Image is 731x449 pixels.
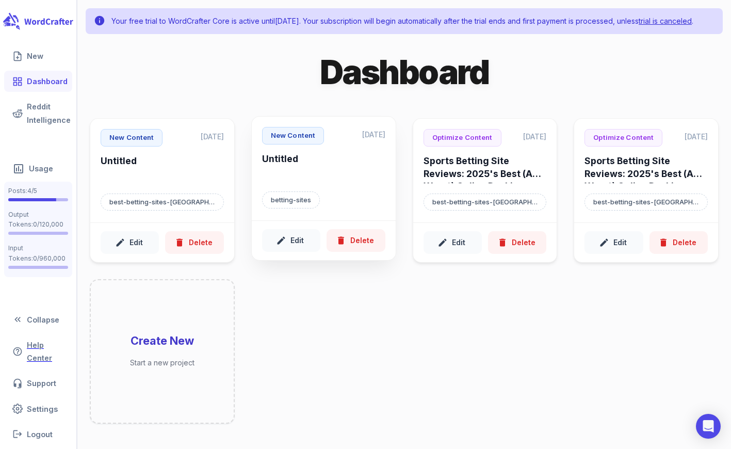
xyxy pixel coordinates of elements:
[424,155,547,183] h6: Sports Betting Site Reviews: 2025's Best (And Worst) Online Bookies
[327,229,385,252] button: Delete
[262,229,320,252] button: Edit
[4,71,72,92] a: Dashboard
[8,198,68,201] span: Posts: 4 of 5 monthly posts used
[4,424,72,445] button: Logout
[639,17,692,25] a: trial is canceled
[201,129,224,144] p: [DATE]
[4,45,72,67] a: New
[424,129,501,147] p: Optimize Content
[488,231,546,254] button: Delete
[101,194,224,211] p: Target keyword: best-betting-sites-australia
[584,231,643,254] button: Edit
[165,231,223,254] button: Delete
[4,309,72,330] button: Collapse
[4,334,72,368] a: Help Center
[320,51,489,93] h1: Dashboard
[4,158,72,179] a: Usage
[523,129,546,144] p: [DATE]
[8,186,68,196] span: Posts: 4 / 5
[685,129,708,144] p: [DATE]
[8,232,68,235] span: Output Tokens: 0 of 120,000 monthly tokens used. These limits are based on the last model you use...
[111,11,693,31] div: Your free trial to WordCrafter Core is active until [DATE] . Your subscription will begin automat...
[8,266,68,269] span: Input Tokens: 0 of 960,000 monthly tokens used. These limits are based on the last model you used...
[262,127,324,145] p: New Content
[101,231,159,254] button: Edit
[584,194,708,211] p: Target keyword: best-betting-sites-australia
[8,210,68,230] span: Output Tokens: 0 / 120,000
[101,155,224,183] h6: Untitled
[101,129,163,147] p: New Content
[584,129,662,147] p: Optimize Content
[696,414,721,439] div: Open Intercom Messenger
[131,333,194,349] h6: Create New
[262,191,320,209] p: Target keyword: betting-sites
[584,155,708,183] h6: Sports Betting Site Reviews: 2025's Best (And Worst) Online Bookies
[362,127,385,142] p: [DATE]
[130,357,194,368] p: Start a new project
[8,243,68,264] span: Input Tokens: 0 / 960,000
[424,194,547,211] p: Target keyword: best-betting-sites-australia
[4,373,72,394] button: Support
[649,231,708,254] button: Delete
[262,153,385,181] h6: Untitled
[4,96,72,130] a: Reddit Intelligence
[4,398,72,420] a: Settings
[424,231,482,254] button: Edit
